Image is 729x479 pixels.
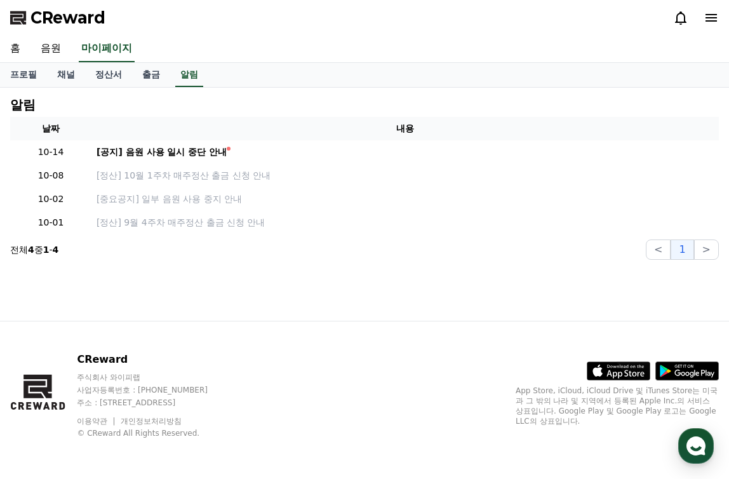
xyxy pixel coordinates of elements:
[116,393,131,403] span: 대화
[77,372,232,382] p: 주식회사 와이피랩
[10,117,91,140] th: 날짜
[77,352,232,367] p: CReward
[77,428,232,438] p: © CReward All Rights Reserved.
[85,63,132,87] a: 정산서
[196,393,211,403] span: 설정
[516,386,719,426] p: App Store, iCloud, iCloud Drive 및 iTunes Store는 미국과 그 밖의 나라 및 지역에서 등록된 Apple Inc.의 서비스 상표입니다. Goo...
[121,417,182,426] a: 개인정보처리방침
[97,169,714,182] a: [정산] 10월 1주차 매주정산 출금 신청 안내
[91,117,719,140] th: 내용
[30,8,105,28] span: CReward
[40,393,48,403] span: 홈
[79,36,135,62] a: 마이페이지
[164,374,244,405] a: 설정
[97,216,714,229] a: [정산] 9월 4주차 매주정산 출금 신청 안내
[15,216,86,229] p: 10-01
[77,417,117,426] a: 이용약관
[4,374,84,405] a: 홈
[84,374,164,405] a: 대화
[28,245,34,255] strong: 4
[175,63,203,87] a: 알림
[671,239,693,260] button: 1
[97,145,714,159] a: [공지] 음원 사용 일시 중단 안내
[30,36,71,62] a: 음원
[77,385,232,395] p: 사업자등록번호 : [PHONE_NUMBER]
[53,245,59,255] strong: 4
[694,239,719,260] button: >
[10,98,36,112] h4: 알림
[97,145,227,159] div: [공지] 음원 사용 일시 중단 안내
[15,169,86,182] p: 10-08
[77,398,232,408] p: 주소 : [STREET_ADDRESS]
[132,63,170,87] a: 출금
[43,245,50,255] strong: 1
[10,8,105,28] a: CReward
[97,192,714,206] a: [중요공지] 일부 음원 사용 중지 안내
[47,63,85,87] a: 채널
[15,145,86,159] p: 10-14
[10,243,58,256] p: 전체 중 -
[646,239,671,260] button: <
[15,192,86,206] p: 10-02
